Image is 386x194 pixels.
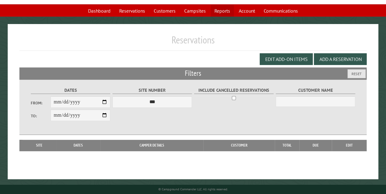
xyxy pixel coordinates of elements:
th: Total [275,140,299,151]
h1: Reservations [19,34,367,51]
label: Customer Name [276,87,356,94]
th: Edit [332,140,367,151]
a: Campsites [181,5,209,17]
th: Camper Details [100,140,203,151]
a: Reports [211,5,234,17]
label: From: [31,100,51,106]
button: Reset [347,69,366,78]
button: Add a Reservation [314,53,367,65]
a: Customers [150,5,179,17]
a: Communications [260,5,302,17]
h2: Filters [19,67,367,79]
button: Edit Add-on Items [260,53,313,65]
small: © Campground Commander LLC. All rights reserved. [158,187,228,191]
label: To: [31,113,51,119]
a: Reservations [116,5,149,17]
th: Customer [203,140,274,151]
label: Site Number [112,87,192,94]
th: Due [299,140,332,151]
label: Include Cancelled Reservations [194,87,274,94]
th: Dates [56,140,100,151]
a: Account [235,5,259,17]
th: Site [22,140,56,151]
a: Dashboard [84,5,114,17]
label: Dates [31,87,111,94]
